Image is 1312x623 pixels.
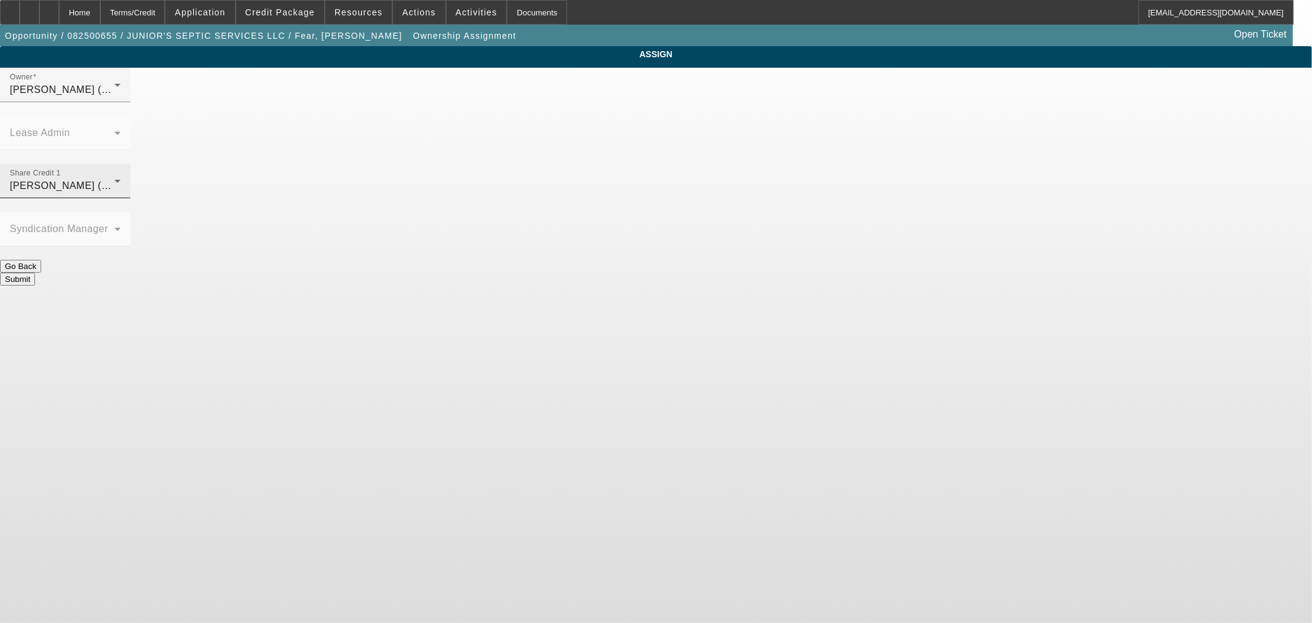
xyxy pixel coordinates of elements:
mat-label: Share Credit 1 [10,169,61,177]
button: Ownership Assignment [410,25,519,47]
button: Actions [393,1,445,24]
span: Actions [402,7,436,17]
span: Resources [335,7,383,17]
span: Activities [456,7,498,17]
button: Activities [447,1,507,24]
span: [PERSON_NAME] (Lvl 19) [10,84,133,95]
a: Open Ticket [1230,24,1292,45]
button: Resources [325,1,392,24]
span: [PERSON_NAME] (Lvl 19) [10,180,133,191]
button: Application [165,1,234,24]
mat-label: Lease Admin [10,127,70,138]
span: Ownership Assignment [413,31,516,41]
span: Application [175,7,225,17]
span: Opportunity / 082500655 / JUNIOR'S SEPTIC SERVICES LLC / Fear, [PERSON_NAME] [5,31,402,41]
mat-label: Owner [10,73,33,81]
mat-label: Syndication Manager [10,223,108,234]
button: Credit Package [236,1,324,24]
span: Credit Package [245,7,315,17]
span: ASSIGN [9,49,1303,59]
